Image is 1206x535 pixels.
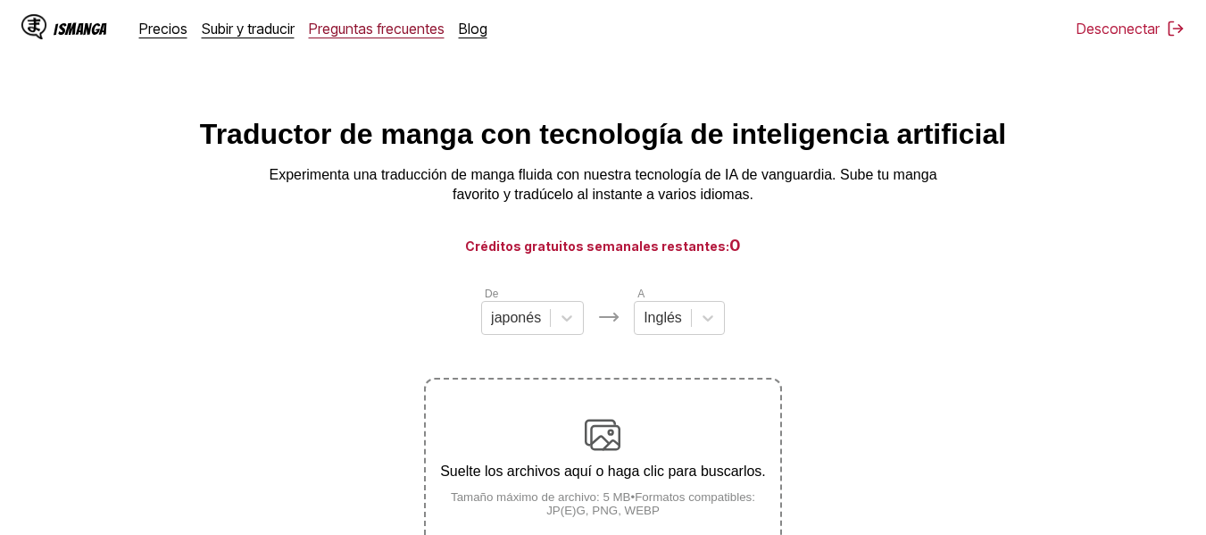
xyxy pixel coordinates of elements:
[1077,20,1185,38] button: Desconectar
[139,20,187,38] a: Precios
[200,118,1006,150] font: Traductor de manga con tecnología de inteligencia artificial
[1077,20,1160,38] font: Desconectar
[309,20,445,38] a: Preguntas frecuentes
[465,238,729,254] font: Créditos gratuitos semanales restantes:
[21,14,139,43] a: Logotipo de IsMangaIsManga
[546,490,755,517] font: Formatos compatibles: JP(E)G, PNG, WEBP
[202,20,295,38] a: Subir y traducir
[637,288,645,300] font: A
[729,236,741,255] font: 0
[485,288,498,300] font: De
[459,20,487,38] a: Blog
[1167,20,1185,38] img: desconectar
[269,167,936,202] font: Experimenta una traducción de manga fluida con nuestra tecnología de IA de vanguardia. Sube tu ma...
[440,464,766,479] font: Suelte los archivos aquí o haga clic para buscarlos.
[54,21,107,38] font: IsManga
[21,14,46,39] img: Logotipo de IsManga
[598,306,620,328] img: Icono de idiomas
[630,490,635,504] font: •
[451,490,630,504] font: Tamaño máximo de archivo: 5 MB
